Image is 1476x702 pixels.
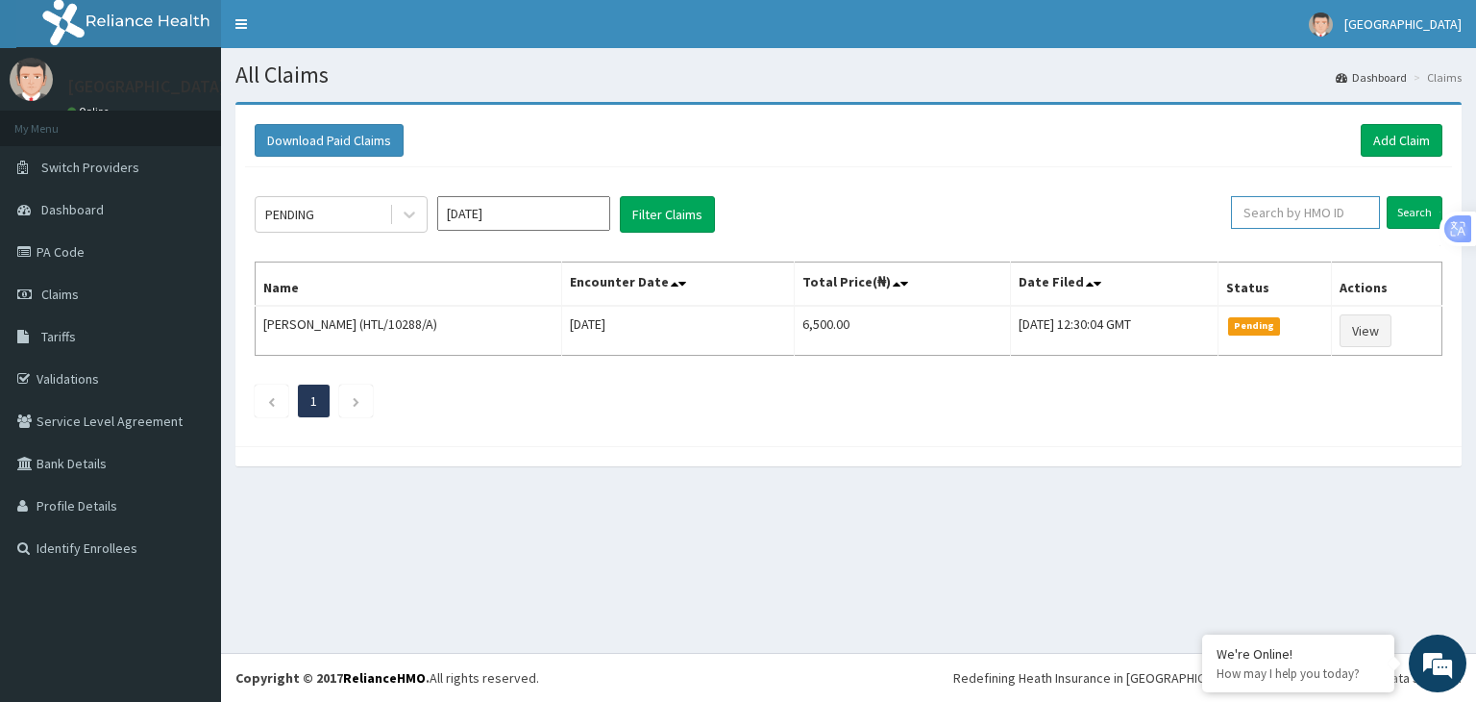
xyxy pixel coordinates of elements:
[437,196,610,231] input: Select Month and Year
[1361,124,1442,157] a: Add Claim
[41,201,104,218] span: Dashboard
[10,58,53,101] img: User Image
[1010,306,1218,356] td: [DATE] 12:30:04 GMT
[41,159,139,176] span: Switch Providers
[256,306,562,356] td: [PERSON_NAME] (HTL/10288/A)
[235,669,430,687] strong: Copyright © 2017 .
[352,392,360,410] a: Next page
[10,485,366,552] textarea: Type your message and hit 'Enter'
[41,328,76,345] span: Tariffs
[255,124,404,157] button: Download Paid Claims
[343,669,426,687] a: RelianceHMO
[310,392,317,410] a: Page 1 is your current page
[1218,263,1332,307] th: Status
[795,306,1010,356] td: 6,500.00
[221,653,1476,702] footer: All rights reserved.
[67,78,226,95] p: [GEOGRAPHIC_DATA]
[1309,13,1333,37] img: User Image
[1217,645,1380,663] div: We're Online!
[1010,263,1218,307] th: Date Filed
[562,306,795,356] td: [DATE]
[1332,263,1442,307] th: Actions
[100,108,323,133] div: Chat with us now
[111,222,265,416] span: We're online!
[267,392,276,410] a: Previous page
[315,10,361,56] div: Minimize live chat window
[1336,69,1407,86] a: Dashboard
[1387,196,1442,229] input: Search
[620,196,715,233] button: Filter Claims
[67,105,113,118] a: Online
[1228,317,1281,335] span: Pending
[256,263,562,307] th: Name
[795,263,1010,307] th: Total Price(₦)
[953,668,1462,688] div: Redefining Heath Insurance in [GEOGRAPHIC_DATA] using Telemedicine and Data Science!
[1217,665,1380,682] p: How may I help you today?
[235,63,1462,88] h1: All Claims
[1344,15,1462,33] span: [GEOGRAPHIC_DATA]
[1231,196,1380,229] input: Search by HMO ID
[265,205,314,224] div: PENDING
[1340,314,1391,347] a: View
[562,263,795,307] th: Encounter Date
[1409,69,1462,86] li: Claims
[36,96,78,144] img: d_794563401_company_1708531726252_794563401
[41,286,79,303] span: Claims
